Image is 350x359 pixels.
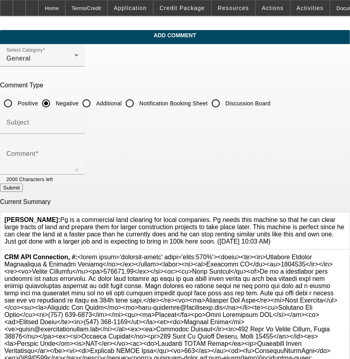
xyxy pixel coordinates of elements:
[154,0,211,16] button: Credit Package
[95,99,122,107] label: Additional
[218,5,249,11] span: Resources
[4,216,60,223] b: [PERSON_NAME]:
[6,150,36,157] mat-label: Comment
[6,119,29,126] mat-label: Subject
[6,32,344,38] span: Add Comment
[262,5,284,11] span: Actions
[256,0,290,16] button: Actions
[4,254,78,260] b: CRM API Connection, #:
[6,48,43,53] mat-label: Select Category
[160,5,205,11] span: Credit Package
[138,99,208,107] label: Notification Booking Sheet
[6,55,30,62] span: General
[212,0,255,16] button: Resources
[224,99,271,107] label: Discussion Board
[114,5,147,11] span: Application
[54,99,78,107] label: Negative
[4,216,344,245] span: Pg is a commercial land clearing for local companies. Pg needs this machine so that he can clear ...
[108,0,153,16] button: Application
[16,99,38,107] label: Positive
[297,5,324,11] span: Activities
[291,0,330,16] button: Activities
[6,175,53,184] mat-hint: 2000 Characters left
